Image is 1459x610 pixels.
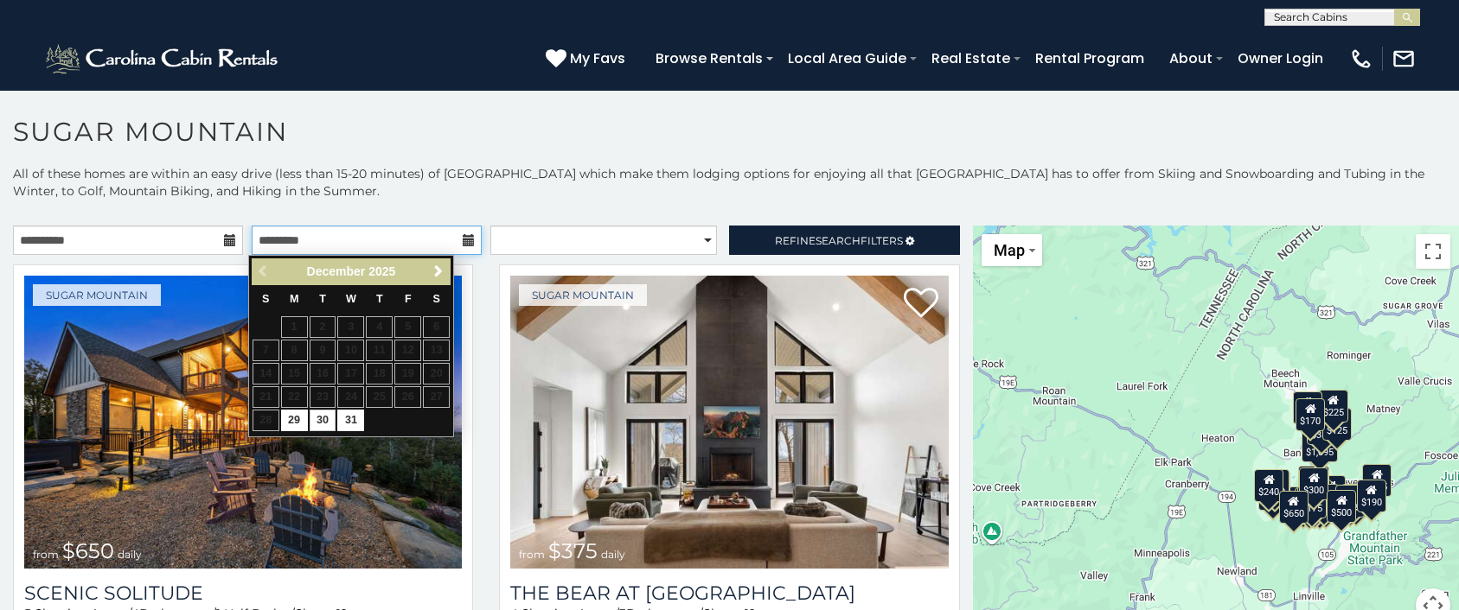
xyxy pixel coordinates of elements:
div: $300 [1299,467,1328,500]
div: $190 [1357,480,1386,512]
a: 31 [337,410,364,431]
a: Real Estate [923,43,1019,73]
span: Next [432,264,445,278]
a: About [1161,43,1221,73]
a: Sugar Mountain [519,284,647,306]
button: Change map style [982,234,1042,266]
div: $125 [1322,408,1352,441]
img: mail-regular-white.png [1392,47,1416,71]
div: $1,095 [1302,429,1338,462]
span: daily [601,548,625,561]
span: Friday [405,293,412,305]
div: $155 [1362,464,1392,497]
a: Sugar Mountain [33,284,161,306]
div: $500 [1327,490,1356,523]
span: 2025 [368,264,395,278]
h3: The Bear At Sugar Mountain [510,581,948,605]
span: $650 [62,538,114,563]
div: $195 [1335,485,1365,518]
a: Browse Rentals [647,43,771,73]
div: $190 [1298,466,1328,499]
span: Saturday [432,293,439,305]
div: $650 [1278,491,1308,524]
a: The Bear At [GEOGRAPHIC_DATA] [510,581,948,605]
span: from [33,548,59,561]
span: Search [816,234,861,247]
a: Rental Program [1027,43,1153,73]
span: Thursday [376,293,383,305]
a: Scenic Solitude from $650 daily [24,276,462,569]
span: $375 [548,538,598,563]
a: The Bear At Sugar Mountain from $375 daily [510,276,948,569]
span: daily [118,548,142,561]
span: Sunday [262,293,269,305]
div: $265 [1300,466,1329,499]
a: My Favs [546,48,630,70]
span: Map [994,241,1025,259]
a: Next [427,261,449,283]
button: Toggle fullscreen view [1416,234,1450,269]
div: $175 [1297,486,1327,518]
a: Add to favorites [904,286,938,322]
img: White-1-2.png [43,41,283,76]
div: $240 [1293,391,1322,424]
span: Wednesday [346,293,356,305]
div: $240 [1254,469,1283,502]
img: phone-regular-white.png [1349,47,1373,71]
a: RefineSearchFilters [729,226,959,255]
span: from [519,548,545,561]
span: Refine Filters [775,234,903,247]
a: 29 [281,410,308,431]
a: Scenic Solitude [24,581,462,605]
a: Local Area Guide [779,43,915,73]
span: My Favs [570,48,625,69]
span: Tuesday [319,293,326,305]
img: The Bear At Sugar Mountain [510,276,948,569]
div: $200 [1316,475,1346,508]
div: $225 [1319,390,1348,423]
span: December [307,264,366,278]
img: Scenic Solitude [24,276,462,569]
a: Owner Login [1229,43,1332,73]
span: Monday [290,293,299,305]
a: 30 [310,410,336,431]
div: $170 [1296,398,1325,431]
